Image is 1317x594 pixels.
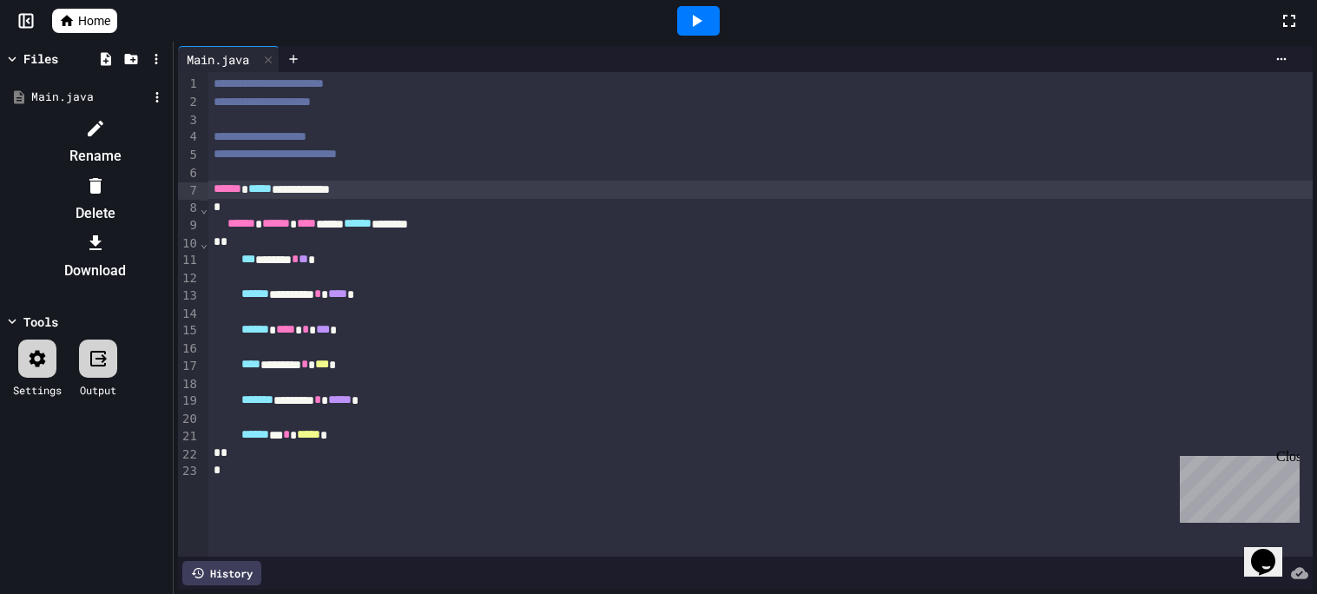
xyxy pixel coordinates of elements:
[178,112,200,129] div: 3
[80,382,116,398] div: Output
[22,172,168,228] li: Delete
[178,322,200,340] div: 15
[31,89,148,106] div: Main.java
[178,270,200,287] div: 12
[23,313,58,331] div: Tools
[178,306,200,323] div: 14
[178,147,200,165] div: 5
[178,411,200,428] div: 20
[52,9,117,33] a: Home
[178,94,200,112] div: 2
[1173,449,1300,523] iframe: chat widget
[178,50,258,69] div: Main.java
[178,129,200,147] div: 4
[1244,525,1300,577] iframe: chat widget
[178,446,200,464] div: 22
[178,340,200,358] div: 16
[178,376,200,393] div: 18
[178,76,200,94] div: 1
[178,358,200,376] div: 17
[182,561,261,585] div: History
[178,252,200,270] div: 11
[178,393,200,411] div: 19
[178,182,200,201] div: 7
[23,49,58,68] div: Files
[178,200,200,217] div: 8
[200,201,208,215] span: Fold line
[22,115,168,170] li: Rename
[178,428,200,446] div: 21
[200,236,208,250] span: Fold line
[178,217,200,235] div: 9
[7,7,120,110] div: Chat with us now!Close
[78,12,110,30] span: Home
[22,229,168,285] li: Download
[178,287,200,306] div: 13
[178,463,200,480] div: 23
[178,46,280,72] div: Main.java
[178,165,200,182] div: 6
[178,235,200,253] div: 10
[13,382,62,398] div: Settings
